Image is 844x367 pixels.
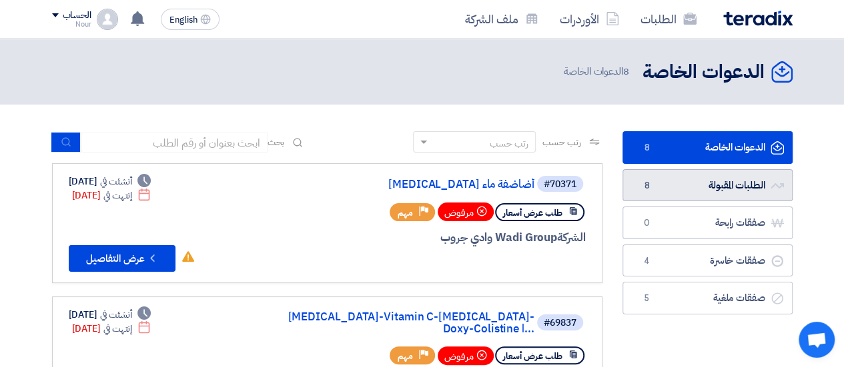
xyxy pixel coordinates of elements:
span: بحث [268,135,285,149]
a: الأوردرات [549,3,630,35]
div: Nour [52,21,91,28]
a: ملف الشركة [454,3,549,35]
div: رتب حسب [490,137,528,151]
img: Teradix logo [723,11,793,26]
span: 8 [639,179,655,192]
span: طلب عرض أسعار [503,206,562,219]
div: #70371 [544,180,576,189]
span: الشركة [557,229,586,246]
div: [DATE] [72,188,151,202]
span: طلب عرض أسعار [503,350,562,362]
span: مهم [398,350,413,362]
input: ابحث بعنوان أو رقم الطلب [81,133,268,153]
div: الحساب [63,10,91,21]
button: English [161,9,220,30]
span: مهم [398,206,413,219]
span: إنتهت في [103,188,132,202]
div: [DATE] [72,322,151,336]
span: الدعوات الخاصة [564,64,632,79]
div: Wadi Group وادي جروب [265,229,586,246]
a: الطلبات [630,3,707,35]
a: صفقات ملغية5 [622,282,793,314]
div: [DATE] [69,308,151,322]
a: [MEDICAL_DATA]-Vitamin C-[MEDICAL_DATA]-Doxy-Colistine ا... [268,311,534,335]
img: profile_test.png [97,9,118,30]
div: [DATE] [69,175,151,188]
a: صفقات رابحة0 [622,206,793,239]
span: أنشئت في [100,308,132,322]
a: Open chat [799,322,835,358]
span: English [169,15,197,25]
a: [MEDICAL_DATA] أضاضفة ماء [268,179,534,190]
a: الطلبات المقبولة8 [622,169,793,202]
span: 8 [639,141,655,155]
a: الدعوات الخاصة8 [622,131,793,164]
span: 8 [623,64,629,79]
span: رتب حسب [542,135,580,149]
div: #69837 [544,318,576,328]
div: مرفوض [438,202,494,221]
span: أنشئت في [100,175,132,188]
span: إنتهت في [103,322,132,336]
span: 4 [639,254,655,268]
span: 0 [639,216,655,230]
a: صفقات خاسرة4 [622,244,793,277]
div: مرفوض [438,346,494,365]
span: 5 [639,292,655,305]
button: عرض التفاصيل [69,245,175,272]
h2: الدعوات الخاصة [643,59,765,85]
